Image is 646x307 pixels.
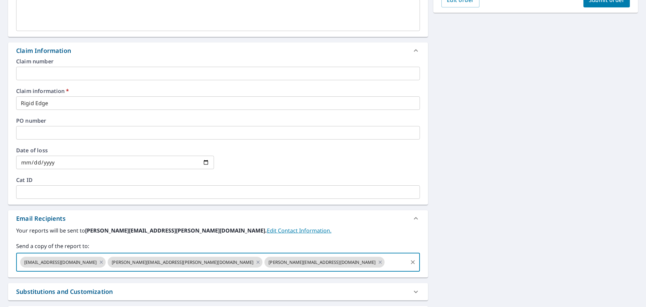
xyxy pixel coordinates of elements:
[16,88,420,94] label: Claim information
[16,118,420,123] label: PO number
[20,259,101,266] span: [EMAIL_ADDRESS][DOMAIN_NAME]
[408,257,418,267] button: Clear
[8,283,428,300] div: Substitutions and Customization
[20,257,106,268] div: [EMAIL_ADDRESS][DOMAIN_NAME]
[16,226,420,235] label: Your reports will be sent to
[85,227,267,234] b: [PERSON_NAME][EMAIL_ADDRESS][PERSON_NAME][DOMAIN_NAME].
[16,59,420,64] label: Claim number
[8,210,428,226] div: Email Recipients
[108,259,257,266] span: [PERSON_NAME][EMAIL_ADDRESS][PERSON_NAME][DOMAIN_NAME]
[16,46,71,55] div: Claim Information
[16,214,66,223] div: Email Recipients
[108,257,262,268] div: [PERSON_NAME][EMAIL_ADDRESS][PERSON_NAME][DOMAIN_NAME]
[264,257,385,268] div: [PERSON_NAME][EMAIL_ADDRESS][DOMAIN_NAME]
[16,242,420,250] label: Send a copy of the report to:
[16,287,113,296] div: Substitutions and Customization
[16,148,214,153] label: Date of loss
[8,42,428,59] div: Claim Information
[267,227,331,234] a: EditContactInfo
[264,259,380,266] span: [PERSON_NAME][EMAIL_ADDRESS][DOMAIN_NAME]
[16,177,420,183] label: Cat ID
